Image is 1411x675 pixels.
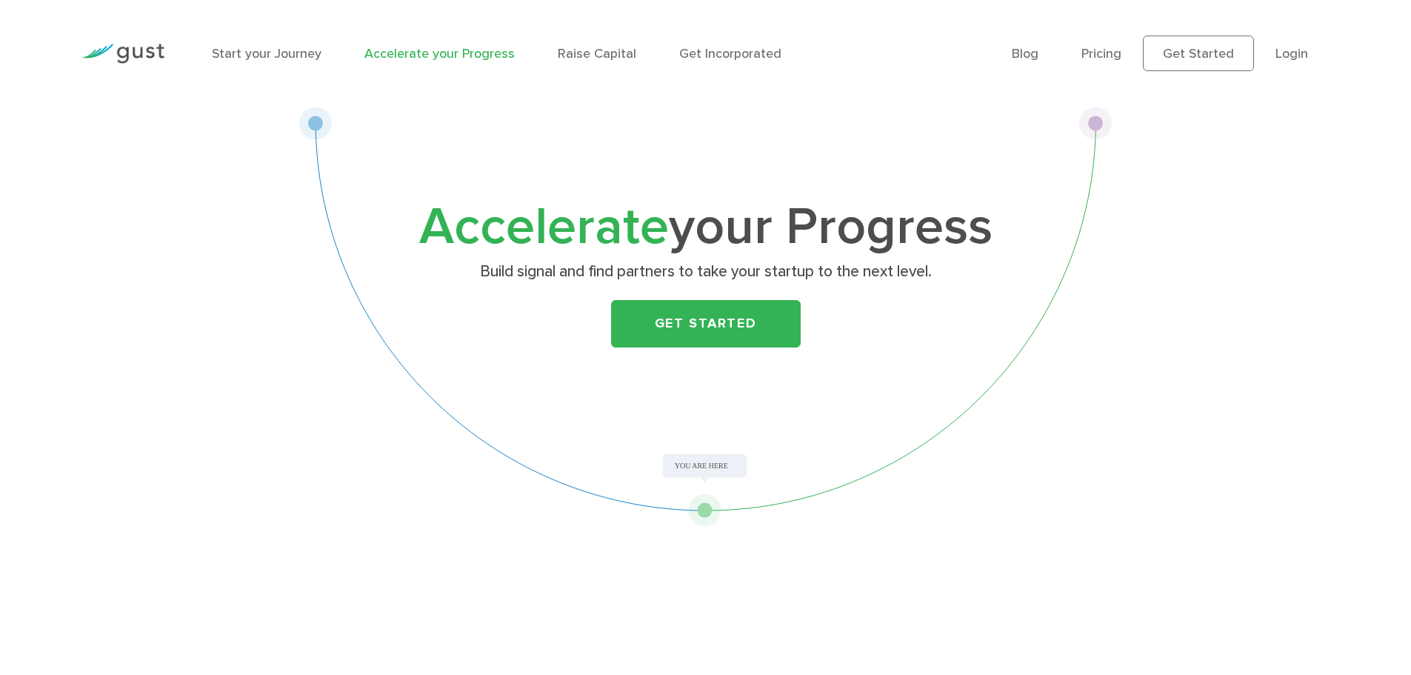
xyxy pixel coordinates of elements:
[413,204,998,251] h1: your Progress
[418,262,993,282] p: Build signal and find partners to take your startup to the next level.
[1012,46,1038,61] a: Blog
[1143,36,1254,71] a: Get Started
[679,46,781,61] a: Get Incorporated
[364,46,515,61] a: Accelerate your Progress
[212,46,321,61] a: Start your Journey
[81,44,164,64] img: Gust Logo
[1081,46,1121,61] a: Pricing
[558,46,636,61] a: Raise Capital
[419,196,669,258] span: Accelerate
[611,300,801,348] a: Get Started
[1275,46,1308,61] a: Login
